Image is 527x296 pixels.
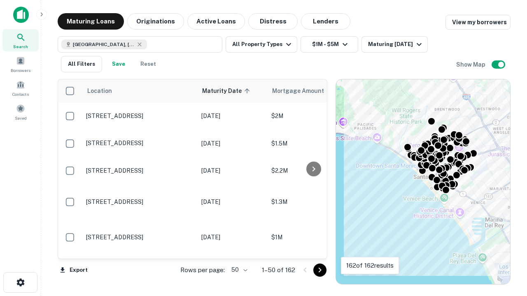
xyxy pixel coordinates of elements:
p: [STREET_ADDRESS] [86,112,193,120]
p: [DATE] [201,197,263,206]
span: Contacts [12,91,29,97]
p: $1.3M [271,197,354,206]
a: Saved [2,101,39,123]
span: Maturity Date [202,86,252,96]
button: Save your search to get updates of matches that match your search criteria. [105,56,132,72]
div: 0 0 [336,79,510,284]
th: Maturity Date [197,79,267,102]
p: [DATE] [201,166,263,175]
button: $1M - $5M [301,36,358,53]
span: Location [87,86,112,96]
span: Search [13,43,28,50]
div: 50 [228,264,249,276]
th: Mortgage Amount [267,79,358,102]
button: Reset [135,56,161,72]
p: [STREET_ADDRESS] [86,167,193,174]
button: [GEOGRAPHIC_DATA], [GEOGRAPHIC_DATA], [GEOGRAPHIC_DATA] [58,36,222,53]
p: [STREET_ADDRESS] [86,139,193,147]
p: [STREET_ADDRESS] [86,198,193,206]
th: Location [82,79,197,102]
button: All Property Types [226,36,297,53]
button: Originations [127,13,184,30]
a: Contacts [2,77,39,99]
p: $2M [271,111,354,120]
a: Search [2,29,39,51]
button: Maturing [DATE] [361,36,428,53]
span: [GEOGRAPHIC_DATA], [GEOGRAPHIC_DATA], [GEOGRAPHIC_DATA] [73,41,135,48]
img: capitalize-icon.png [13,7,29,23]
button: All Filters [61,56,102,72]
button: Maturing Loans [58,13,124,30]
p: Rows per page: [180,265,225,275]
a: View my borrowers [445,15,511,30]
button: Distress [248,13,298,30]
span: Borrowers [11,67,30,74]
button: Lenders [301,13,350,30]
p: 162 of 162 results [346,261,394,271]
h6: Show Map [456,60,487,69]
button: Go to next page [313,264,326,277]
span: Mortgage Amount [272,86,335,96]
iframe: Chat Widget [486,230,527,270]
p: $2.2M [271,166,354,175]
a: Borrowers [2,53,39,75]
p: $1.5M [271,139,354,148]
p: [STREET_ADDRESS] [86,234,193,241]
button: Active Loans [187,13,245,30]
p: [DATE] [201,111,263,120]
div: Maturing [DATE] [368,39,424,49]
p: [DATE] [201,233,263,242]
p: 1–50 of 162 [262,265,295,275]
p: $1M [271,233,354,242]
span: Saved [15,115,27,121]
p: [DATE] [201,139,263,148]
button: Export [58,264,90,276]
